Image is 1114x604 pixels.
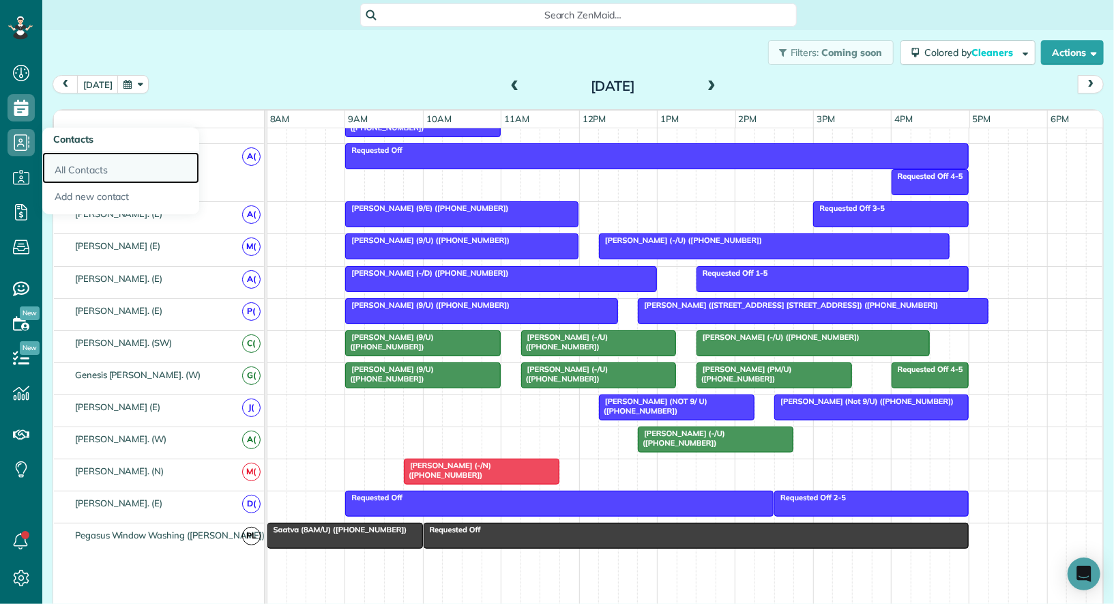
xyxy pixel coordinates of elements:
span: 3pm [814,113,838,124]
span: [PERSON_NAME] (9/U) ([PHONE_NUMBER]) [345,235,510,245]
span: [PERSON_NAME] (-/U) ([PHONE_NUMBER]) [696,332,860,342]
span: [PERSON_NAME]. (E) [72,273,165,284]
span: A( [242,205,261,224]
div: Open Intercom Messenger [1068,558,1100,590]
span: 9am [345,113,370,124]
span: [PERSON_NAME] (Not 9/U) ([PHONE_NUMBER]) [774,397,954,406]
span: 2pm [736,113,760,124]
button: Actions [1041,40,1104,65]
span: [PERSON_NAME] (9/U) ([PHONE_NUMBER]) [345,364,434,384]
span: [PERSON_NAME]. (SW) [72,337,175,348]
span: New [20,306,40,320]
span: C( [242,334,261,353]
span: 10am [424,113,454,124]
span: [PERSON_NAME] (-/U) ([PHONE_NUMBER]) [521,332,609,351]
span: Filters: [791,46,819,59]
button: next [1078,75,1104,94]
span: M( [242,238,261,256]
span: [PERSON_NAME] (PM/U) ([PHONE_NUMBER]) [696,364,792,384]
a: All Contacts [42,152,199,184]
button: Colored byCleaners [900,40,1036,65]
span: Pegasus Window Washing ([PERSON_NAME]) [72,530,268,541]
span: Contacts [53,133,93,145]
span: Requested Off 2-5 [774,493,847,502]
button: prev [53,75,78,94]
span: 1pm [658,113,681,124]
span: [PERSON_NAME] (E) [72,240,163,251]
span: [PERSON_NAME]. (E) [72,305,165,316]
span: Colored by [924,46,1018,59]
span: Requested Off [423,525,482,534]
span: Requested Off 3-5 [812,203,885,213]
span: A( [242,147,261,166]
span: P( [242,302,261,321]
span: 4pm [892,113,915,124]
span: Genesis [PERSON_NAME]. (W) [72,369,203,380]
span: Requested Off 1-5 [696,268,769,278]
a: Add new contact [42,184,199,215]
button: [DATE] [77,75,119,94]
span: [PERSON_NAME] (-/D) ([PHONE_NUMBER]) [345,268,509,278]
span: Requested Off 4-5 [891,364,964,374]
span: G( [242,366,261,385]
span: [PERSON_NAME] (9/E) ([PHONE_NUMBER]) [345,203,509,213]
span: Requested Off [345,145,403,155]
span: [PERSON_NAME] ([STREET_ADDRESS] [STREET_ADDRESS]) ([PHONE_NUMBER]) [637,300,939,310]
span: A( [242,431,261,449]
span: [PERSON_NAME] (-/N) ([PHONE_NUMBER]) [403,461,491,480]
span: [PERSON_NAME]. (N) [72,465,166,476]
span: J( [242,399,261,417]
h2: [DATE] [528,78,699,94]
span: PL [242,527,261,545]
span: [PERSON_NAME] (-/U) ([PHONE_NUMBER]) [637,429,725,448]
span: D( [242,495,261,513]
span: [PERSON_NAME] (E) [72,401,163,412]
span: A( [242,270,261,289]
span: [PERSON_NAME] (-/U) ([PHONE_NUMBER]) [598,235,763,245]
span: [PERSON_NAME]. (W) [72,433,169,444]
span: [PERSON_NAME] (-/U) ([PHONE_NUMBER]) [521,364,609,384]
span: 5pm [970,113,994,124]
span: Coming soon [821,46,883,59]
span: Requested Off 4-5 [891,171,964,181]
span: Requested Off [345,493,403,502]
span: 11am [501,113,532,124]
span: Saatva (8AM/U) ([PHONE_NUMBER]) [267,525,408,534]
span: New [20,341,40,355]
span: 6pm [1048,113,1072,124]
span: 12pm [580,113,609,124]
span: [PERSON_NAME] (9/U) ([PHONE_NUMBER]) [345,300,510,310]
span: [PERSON_NAME]. (E) [72,498,165,508]
span: [PERSON_NAME] (9/U) ([PHONE_NUMBER]) [345,332,434,351]
span: 8am [267,113,293,124]
span: [PERSON_NAME] (NOT 9/ U) ([PHONE_NUMBER]) [598,397,707,416]
span: Cleaners [971,46,1015,59]
span: M( [242,463,261,481]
